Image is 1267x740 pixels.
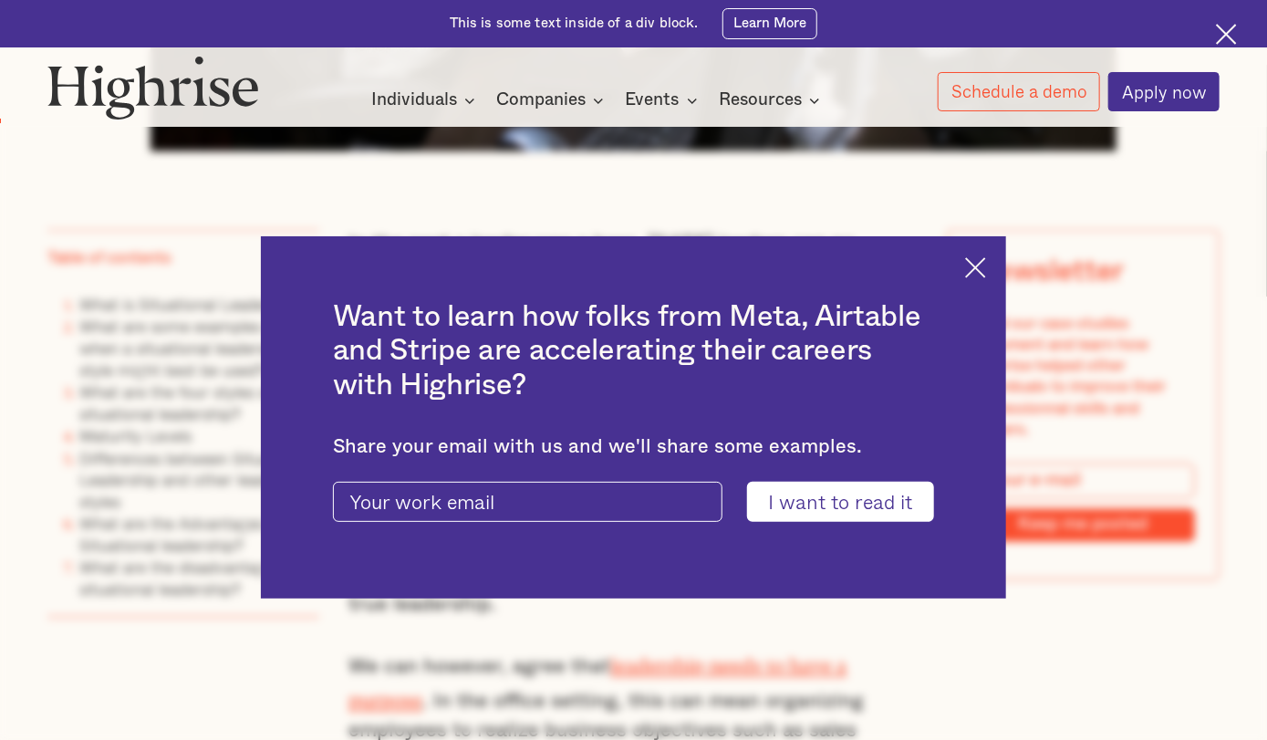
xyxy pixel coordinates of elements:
[333,482,935,521] form: current-ascender-blog-article-modal-form
[1216,24,1237,45] img: Cross icon
[719,89,802,111] div: Resources
[938,72,1100,110] a: Schedule a demo
[722,8,818,38] a: Learn More
[626,89,703,111] div: Events
[333,435,935,459] div: Share your email with us and we'll share some examples.
[496,89,586,111] div: Companies
[371,89,457,111] div: Individuals
[450,15,699,34] div: This is some text inside of a div block.
[333,482,723,521] input: Your work email
[47,56,259,120] img: Highrise logo
[747,482,934,521] input: I want to read it
[333,300,935,403] h2: Want to learn how folks from Meta, Airtable and Stripe are accelerating their careers with Highrise?
[965,257,986,278] img: Cross icon
[371,89,481,111] div: Individuals
[496,89,609,111] div: Companies
[1108,72,1220,111] a: Apply now
[626,89,680,111] div: Events
[719,89,826,111] div: Resources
